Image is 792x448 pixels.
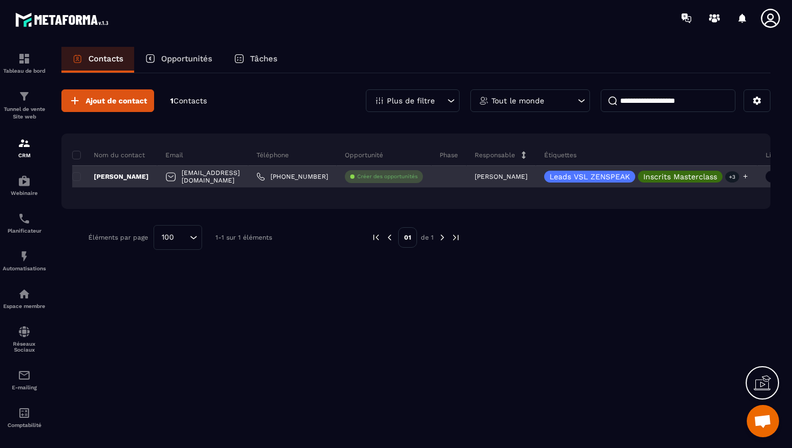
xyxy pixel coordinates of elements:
p: Espace membre [3,303,46,309]
a: Contacts [61,47,134,73]
a: [PHONE_NUMBER] [256,172,328,181]
p: Contacts [88,54,123,64]
a: automationsautomationsWebinaire [3,166,46,204]
a: formationformationTableau de bord [3,44,46,82]
p: Automatisations [3,265,46,271]
p: Comptabilité [3,422,46,428]
p: Téléphone [256,151,289,159]
p: CRM [3,152,46,158]
a: formationformationTunnel de vente Site web [3,82,46,129]
a: accountantaccountantComptabilité [3,398,46,436]
p: 1 [170,96,207,106]
img: formation [18,137,31,150]
button: Ajout de contact [61,89,154,112]
img: social-network [18,325,31,338]
img: scheduler [18,212,31,225]
span: Contacts [173,96,207,105]
a: Tâches [223,47,288,73]
p: Liste [766,151,781,159]
p: Plus de filtre [387,97,435,104]
p: [PERSON_NAME] [72,172,149,181]
p: Webinaire [3,190,46,196]
img: email [18,369,31,382]
p: Planificateur [3,228,46,234]
a: automationsautomationsEspace membre [3,279,46,317]
p: +3 [725,171,739,183]
a: automationsautomationsAutomatisations [3,242,46,279]
img: next [451,233,461,242]
p: Tunnel de vente Site web [3,106,46,121]
p: Éléments par page [88,234,148,241]
p: Créer des opportunités [357,173,418,180]
img: automations [18,174,31,187]
a: Opportunités [134,47,223,73]
a: emailemailE-mailing [3,361,46,398]
p: de 1 [421,233,434,242]
img: accountant [18,407,31,419]
p: E-mailing [3,384,46,390]
img: next [437,233,447,242]
img: prev [385,233,394,242]
div: Ouvrir le chat [747,405,779,437]
p: Étiquettes [544,151,576,159]
img: logo [15,10,112,30]
p: Leads VSL ZENSPEAK [550,173,630,180]
img: automations [18,250,31,263]
p: [PERSON_NAME] [475,173,527,180]
span: Ajout de contact [86,95,147,106]
img: formation [18,52,31,65]
input: Search for option [178,232,187,243]
img: formation [18,90,31,103]
p: Email [165,151,183,159]
a: schedulerschedulerPlanificateur [3,204,46,242]
p: Tout le monde [491,97,544,104]
p: Tâches [250,54,277,64]
img: prev [371,233,381,242]
p: Inscrits Masterclass [643,173,717,180]
p: Responsable [475,151,515,159]
div: Search for option [154,225,202,250]
p: Opportunité [345,151,383,159]
img: automations [18,288,31,300]
p: Phase [440,151,458,159]
p: 1-1 sur 1 éléments [216,234,272,241]
p: Tableau de bord [3,68,46,74]
span: 100 [158,232,178,243]
p: Nom du contact [72,151,145,159]
p: Réseaux Sociaux [3,341,46,353]
a: social-networksocial-networkRéseaux Sociaux [3,317,46,361]
p: Opportunités [161,54,212,64]
a: formationformationCRM [3,129,46,166]
p: 01 [398,227,417,248]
